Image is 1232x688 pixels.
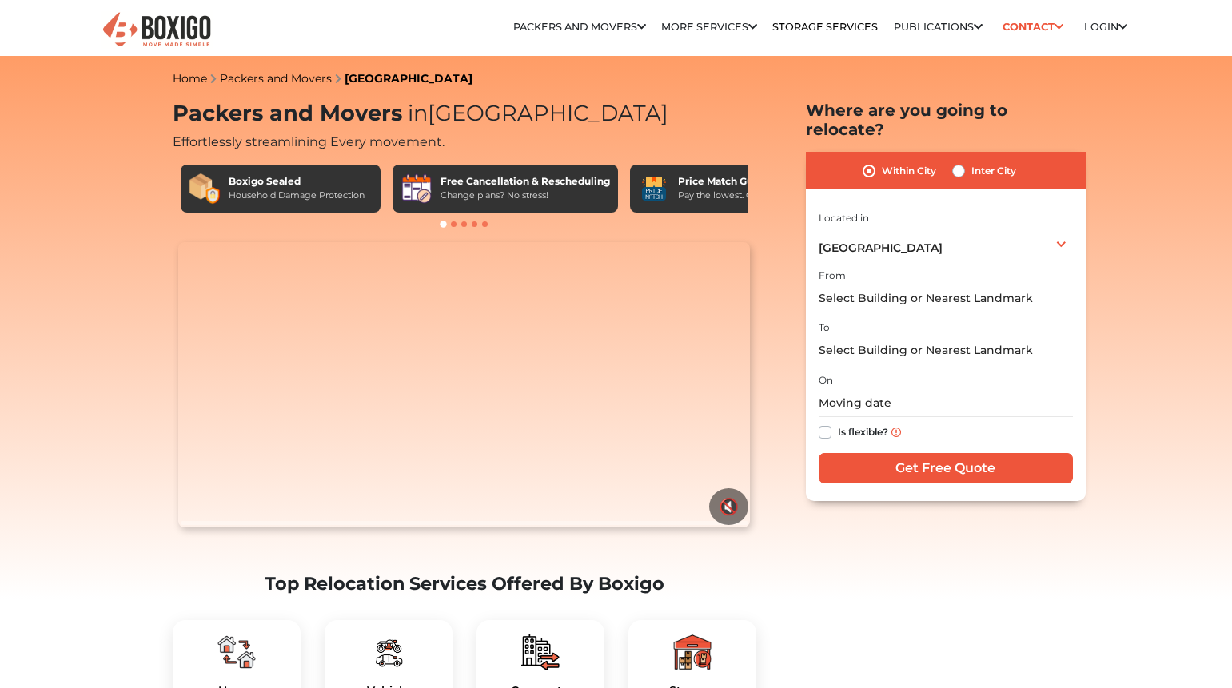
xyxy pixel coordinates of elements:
div: Change plans? No stress! [441,189,610,202]
div: Boxigo Sealed [229,174,365,189]
img: boxigo_packers_and_movers_plan [217,633,256,671]
img: info [891,428,901,437]
img: boxigo_packers_and_movers_plan [673,633,712,671]
h2: Where are you going to relocate? [806,101,1086,139]
input: Get Free Quote [819,453,1073,483]
a: Login [1084,21,1127,33]
a: Packers and Movers [220,71,332,86]
span: Effortlessly streamlining Every movement. [173,134,445,149]
span: [GEOGRAPHIC_DATA] [819,241,943,255]
a: Home [173,71,207,86]
a: More services [661,21,757,33]
img: Boxigo [101,10,213,50]
button: 🔇 [709,488,748,525]
div: Free Cancellation & Rescheduling [441,174,610,189]
label: Located in [819,211,869,225]
input: Moving date [819,389,1073,417]
input: Select Building or Nearest Landmark [819,336,1073,364]
label: Inter City [971,161,1016,181]
a: Contact [998,14,1069,39]
a: Storage Services [772,21,878,33]
label: Is flexible? [838,423,888,439]
span: [GEOGRAPHIC_DATA] [402,100,668,126]
a: [GEOGRAPHIC_DATA] [345,71,472,86]
h1: Packers and Movers [173,101,756,127]
div: Household Damage Protection [229,189,365,202]
img: Free Cancellation & Rescheduling [401,173,433,205]
label: On [819,373,833,388]
img: Price Match Guarantee [638,173,670,205]
input: Select Building or Nearest Landmark [819,284,1073,312]
div: Price Match Guarantee [678,174,799,189]
img: boxigo_packers_and_movers_plan [369,633,408,671]
a: Publications [894,21,983,33]
label: From [819,268,846,283]
label: Within City [882,161,936,181]
h2: Top Relocation Services Offered By Boxigo [173,573,756,595]
div: Pay the lowest. Guaranteed! [678,189,799,202]
video: Your browser does not support the video tag. [178,242,750,528]
img: boxigo_packers_and_movers_plan [521,633,560,671]
a: Packers and Movers [513,21,646,33]
label: To [819,320,830,335]
img: Boxigo Sealed [189,173,221,205]
span: in [408,100,428,126]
